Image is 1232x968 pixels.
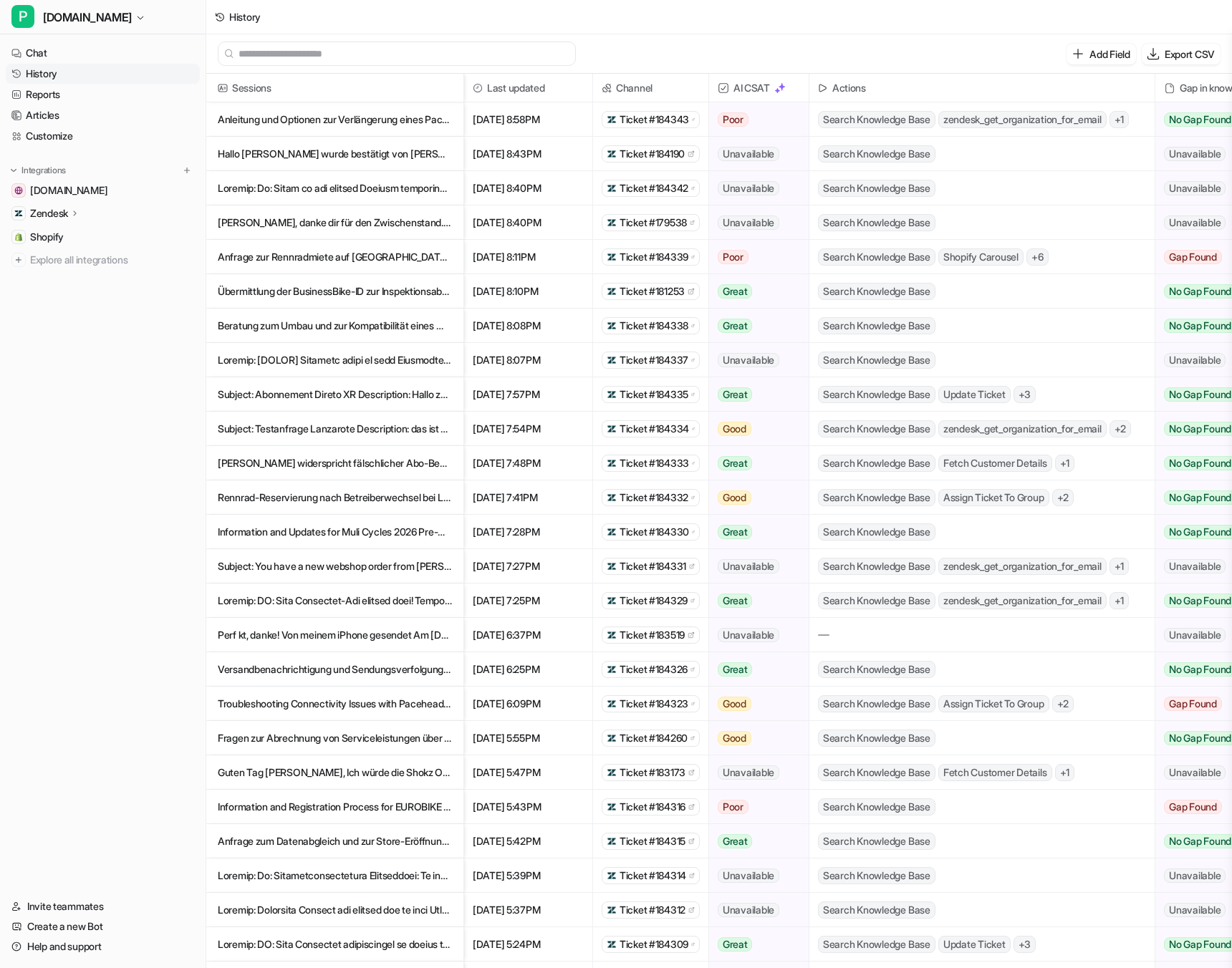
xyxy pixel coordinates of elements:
span: + 1 [1110,558,1130,575]
span: Great [718,284,753,299]
p: Versandbenachrichtigung und Sendungsverfolgung für Paceheads Bestellung [218,652,452,687]
button: Great [709,927,800,962]
a: Ticket #179538 [607,216,695,230]
img: zendesk [607,458,617,468]
span: zendesk_get_organization_for_email [938,592,1107,609]
span: + 2 [1052,489,1074,506]
span: Ticket #184339 [620,250,688,264]
a: Ticket #184339 [607,250,695,264]
span: Ticket #184333 [620,456,689,470]
span: zendesk_get_organization_for_email [938,558,1107,575]
span: [DATE] 5:43PM [470,790,587,824]
span: [DATE] 8:40PM [470,171,587,205]
span: Update Ticket [938,936,1011,953]
span: Search Knowledge Base [818,901,935,919]
span: Search Knowledge Base [818,833,935,850]
span: Search Knowledge Base [818,352,935,369]
span: + 1 [1055,455,1075,472]
span: Search Knowledge Base [818,248,935,266]
a: Ticket #184342 [607,181,695,195]
p: Zendesk [30,206,68,221]
span: [DATE] 8:58PM [470,102,587,137]
span: Great [718,387,753,402]
span: Gap Found [1164,697,1222,711]
span: Unavailable [1164,559,1226,573]
p: Subject: Abonnement Direto XR Description: Hallo zusammen, Die Rechnungsadresse stimmt nicht mit ... [218,377,452,412]
button: Great [709,515,800,549]
img: menu_add.svg [182,165,192,175]
button: Poor [709,102,800,137]
p: Fragen zur Abrechnung von Serviceleistungen über Deutsche Dienstrad bei Paceheads [218,721,452,755]
span: Great [718,319,753,333]
span: Good [718,422,751,436]
a: Ticket #184333 [607,456,695,470]
span: Search Knowledge Base [818,798,935,815]
span: Search Knowledge Base [818,558,935,575]
span: Unavailable [1164,628,1226,642]
a: Ticket #184260 [607,731,695,745]
span: Ticket #184332 [620,490,688,505]
a: Create a new Bot [6,916,200,936]
span: Great [718,662,753,677]
a: Ticket #184335 [607,387,695,402]
p: Add Field [1089,47,1130,62]
span: Unavailable [1164,868,1226,883]
img: zendesk [607,183,617,193]
img: zendesk [607,355,617,365]
span: Unavailable [1164,216,1226,230]
span: Good [718,697,751,711]
img: zendesk [607,252,617,262]
a: Help and support [6,936,200,957]
span: Ticket #184330 [620,525,689,539]
span: Ticket #183173 [620,765,685,780]
a: ShopifyShopify [6,227,200,247]
span: Search Knowledge Base [818,936,935,953]
a: Ticket #184337 [607,353,695,367]
span: Search Knowledge Base [818,111,935,128]
span: Good [718,731,751,745]
span: Search Knowledge Base [818,145,935,163]
span: Ticket #184309 [620,937,688,952]
img: Zendesk [14,209,23,218]
span: Channel [599,74,703,102]
img: zendesk [607,115,617,125]
span: + 6 [1026,248,1049,266]
img: zendesk [607,939,617,949]
img: zendesk [607,699,617,709]
span: Search Knowledge Base [818,523,935,541]
span: [DATE] 5:24PM [470,927,587,962]
p: [PERSON_NAME], danke dir für den Zwischenstand. Ich freue mich schon auf das Rad. Viele Grüße aus... [218,205,452,240]
span: Unavailable [1164,765,1226,780]
span: Ticket #179538 [620,216,687,230]
a: Ticket #184331 [607,559,695,573]
p: Guten Tag [PERSON_NAME], Ich würde die Shokz OpenRun Pro 2 Mini aus der Bestellung #20413 sehr ge... [218,755,452,790]
button: Great [709,377,800,412]
span: Ticket #184331 [620,559,686,573]
img: zendesk [607,596,617,606]
img: zendesk [607,218,617,228]
span: Search Knowledge Base [818,489,935,506]
button: Integrations [6,163,70,178]
span: Unavailable [1164,147,1226,161]
span: [DATE] 7:27PM [470,549,587,584]
span: Poor [718,112,749,127]
img: zendesk [607,871,617,881]
span: Assign Ticket To Group [938,695,1049,712]
span: Search Knowledge Base [818,455,935,472]
span: [DATE] 8:40PM [470,205,587,240]
a: Ticket #184314 [607,868,695,883]
button: Add Field [1067,44,1135,64]
span: Great [718,525,753,539]
a: Ticket #184334 [607,422,695,436]
span: Unavailable [718,765,779,780]
p: Loremip: DO: Sita Consectet-Adi elitsed doei! Temporincid: Utla etdo mag Aliquaenim adm Veniamq N... [218,584,452,618]
span: Great [718,937,753,952]
span: Great [718,594,753,608]
h2: Actions [832,74,866,102]
div: History [229,9,261,24]
a: Invite teammates [6,896,200,916]
span: Great [718,834,753,848]
p: Perf kt, danke! Von meinem iPhone gesendet Am [DATE] 14:36 schrieb [PERSON_NAME] (Paceheads - Sup... [218,618,452,652]
a: Ticket #184323 [607,697,695,711]
span: Gap Found [1164,250,1222,264]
